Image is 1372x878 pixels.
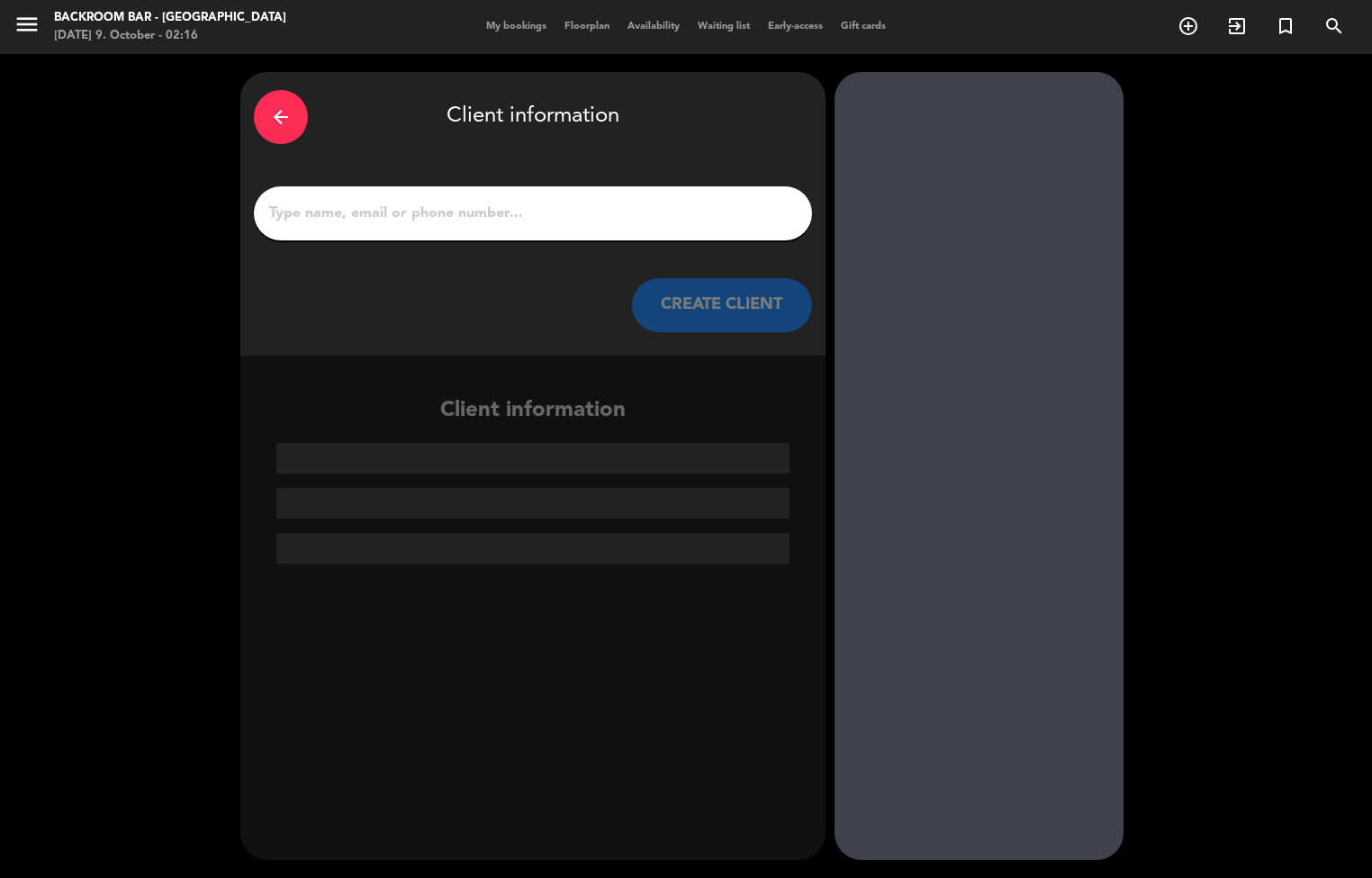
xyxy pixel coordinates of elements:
i: add_circle_outline [1178,15,1199,37]
i: turned_in_not [1275,15,1296,37]
button: menu [14,11,41,44]
div: [DATE] 9. October - 02:16 [54,27,286,45]
i: menu [14,11,41,38]
span: Gift cards [832,22,895,32]
i: search [1323,15,1345,37]
i: arrow_back [270,106,292,128]
span: Waiting list [689,22,759,32]
input: Type name, email or phone number... [267,201,799,226]
div: Client information [254,86,812,149]
span: Availability [618,22,689,32]
i: exit_to_app [1226,15,1248,37]
div: Client information [240,394,826,564]
span: Floorplan [555,22,618,32]
div: Backroom Bar - [GEOGRAPHIC_DATA] [54,9,286,27]
span: Early-access [759,22,832,32]
button: CREATE CLIENT [632,278,812,332]
span: My bookings [477,22,555,32]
